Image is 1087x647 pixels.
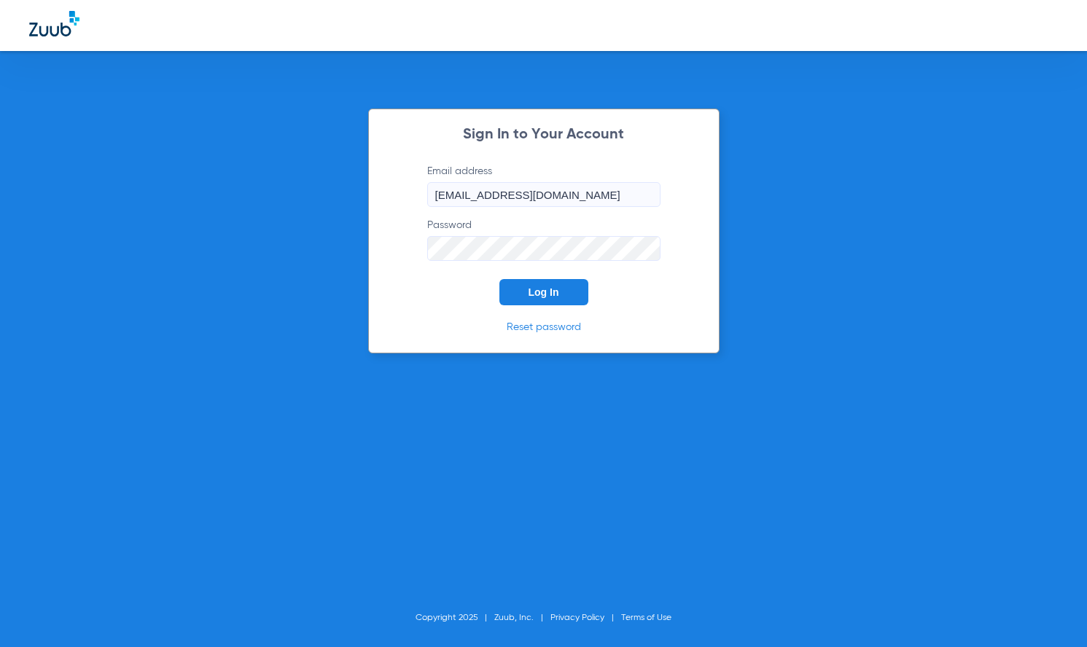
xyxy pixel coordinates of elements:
[427,164,661,207] label: Email address
[550,613,604,622] a: Privacy Policy
[507,322,581,332] a: Reset password
[499,279,588,305] button: Log In
[416,611,494,625] li: Copyright 2025
[427,236,661,261] input: Password
[29,11,79,36] img: Zuub Logo
[427,182,661,207] input: Email address
[529,286,559,298] span: Log In
[405,128,682,142] h2: Sign In to Your Account
[1014,577,1087,647] iframe: Chat Widget
[621,613,671,622] a: Terms of Use
[427,218,661,261] label: Password
[494,611,550,625] li: Zuub, Inc.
